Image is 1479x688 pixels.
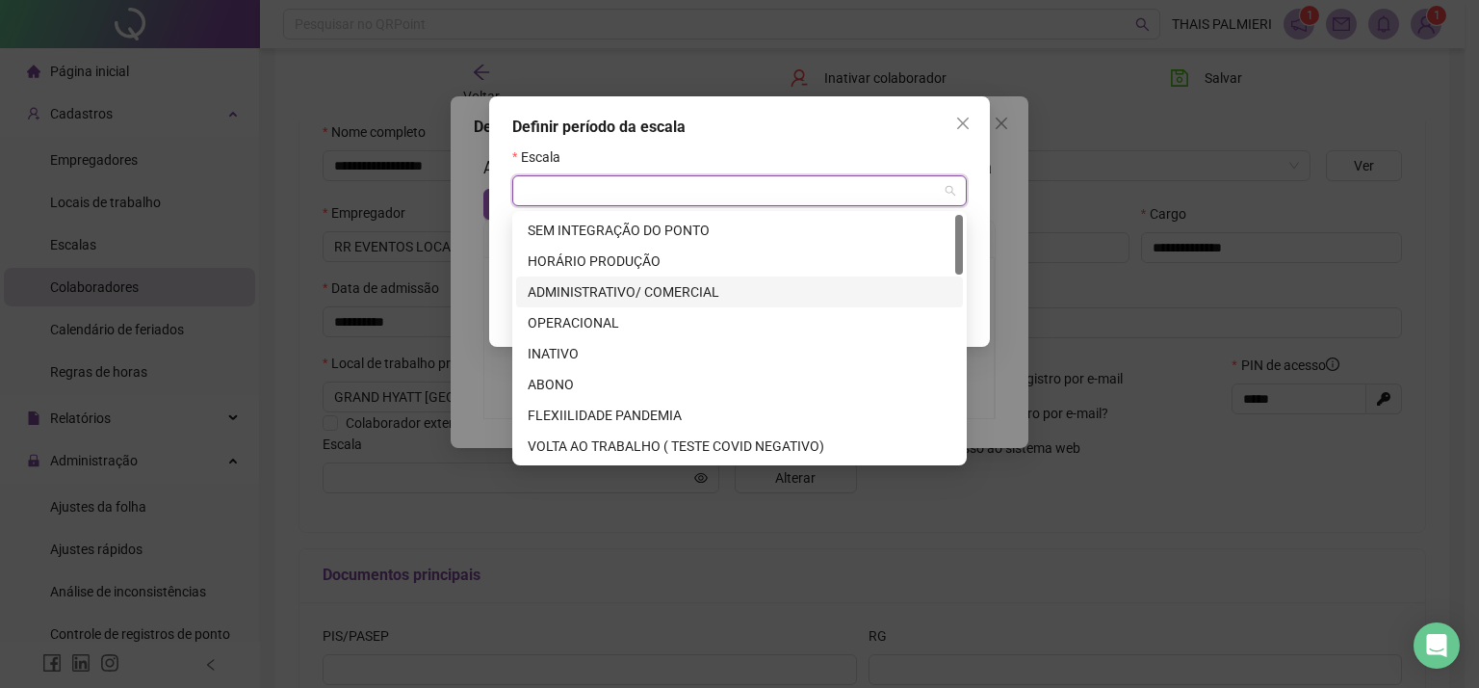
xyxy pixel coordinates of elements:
[528,220,951,241] div: SEM INTEGRAÇÃO DO PONTO
[516,338,963,369] div: INATIVO
[947,108,978,139] button: Close
[512,116,967,139] div: Definir período da escala
[1414,622,1460,669] div: Open Intercom Messenger
[516,400,963,431] div: FLEXIILIDADE PANDEMIA
[516,246,963,277] div: HORÁRIO PRODUÇÃO
[528,405,951,426] div: FLEXIILIDADE PANDEMIA
[516,215,963,246] div: SEM INTEGRAÇÃO DO PONTO
[516,431,963,462] div: VOLTA AO TRABALHO ( TESTE COVID NEGATIVO)
[528,281,951,303] div: ADMINISTRATIVO/ COMERCIAL
[955,116,971,131] span: close
[528,374,951,395] div: ABONO
[512,146,573,168] label: Escala
[528,251,951,272] div: HORÁRIO PRODUÇÃO
[528,436,951,457] div: VOLTA AO TRABALHO ( TESTE COVID NEGATIVO)
[516,307,963,338] div: OPERACIONAL
[528,312,951,333] div: OPERACIONAL
[516,277,963,307] div: ADMINISTRATIVO/ COMERCIAL
[528,343,951,364] div: INATIVO
[516,369,963,400] div: ABONO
